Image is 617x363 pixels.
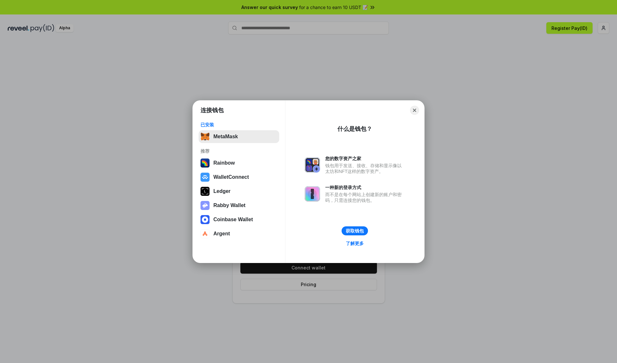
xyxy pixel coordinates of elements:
[201,106,224,114] h1: 连接钱包
[213,160,235,166] div: Rainbow
[199,227,279,240] button: Argent
[325,185,405,190] div: 一种新的登录方式
[213,134,238,140] div: MetaMask
[199,199,279,212] button: Rabby Wallet
[213,174,249,180] div: WalletConnect
[410,106,419,115] button: Close
[325,192,405,203] div: 而不是在每个网站上创建新的账户和密码，只需连接您的钱包。
[199,185,279,198] button: Ledger
[342,239,368,248] a: 了解更多
[346,240,364,246] div: 了解更多
[213,231,230,237] div: Argent
[325,163,405,174] div: 钱包用于发送、接收、存储和显示像以太坊和NFT这样的数字资产。
[199,171,279,184] button: WalletConnect
[201,173,210,182] img: svg+xml,%3Csvg%20width%3D%2228%22%20height%3D%2228%22%20viewBox%3D%220%200%2028%2028%22%20fill%3D...
[201,215,210,224] img: svg+xml,%3Csvg%20width%3D%2228%22%20height%3D%2228%22%20viewBox%3D%220%200%2028%2028%22%20fill%3D...
[201,148,277,154] div: 推荐
[201,122,277,128] div: 已安装
[325,156,405,161] div: 您的数字资产之家
[305,157,320,173] img: svg+xml,%3Csvg%20xmlns%3D%22http%3A%2F%2Fwww.w3.org%2F2000%2Fsvg%22%20fill%3D%22none%22%20viewBox...
[199,157,279,169] button: Rainbow
[201,187,210,196] img: svg+xml,%3Csvg%20xmlns%3D%22http%3A%2F%2Fwww.w3.org%2F2000%2Fsvg%22%20width%3D%2228%22%20height%3...
[213,188,230,194] div: Ledger
[201,132,210,141] img: svg+xml,%3Csvg%20fill%3D%22none%22%20height%3D%2233%22%20viewBox%3D%220%200%2035%2033%22%20width%...
[201,201,210,210] img: svg+xml,%3Csvg%20xmlns%3D%22http%3A%2F%2Fwww.w3.org%2F2000%2Fsvg%22%20fill%3D%22none%22%20viewBox...
[213,203,246,208] div: Rabby Wallet
[201,229,210,238] img: svg+xml,%3Csvg%20width%3D%2228%22%20height%3D%2228%22%20viewBox%3D%220%200%2028%2028%22%20fill%3D...
[337,125,372,133] div: 什么是钱包？
[346,228,364,234] div: 获取钱包
[342,226,368,235] button: 获取钱包
[199,213,279,226] button: Coinbase Wallet
[201,159,210,168] img: svg+xml,%3Csvg%20width%3D%22120%22%20height%3D%22120%22%20viewBox%3D%220%200%20120%20120%22%20fil...
[305,186,320,202] img: svg+xml,%3Csvg%20xmlns%3D%22http%3A%2F%2Fwww.w3.org%2F2000%2Fsvg%22%20fill%3D%22none%22%20viewBox...
[199,130,279,143] button: MetaMask
[213,217,253,222] div: Coinbase Wallet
